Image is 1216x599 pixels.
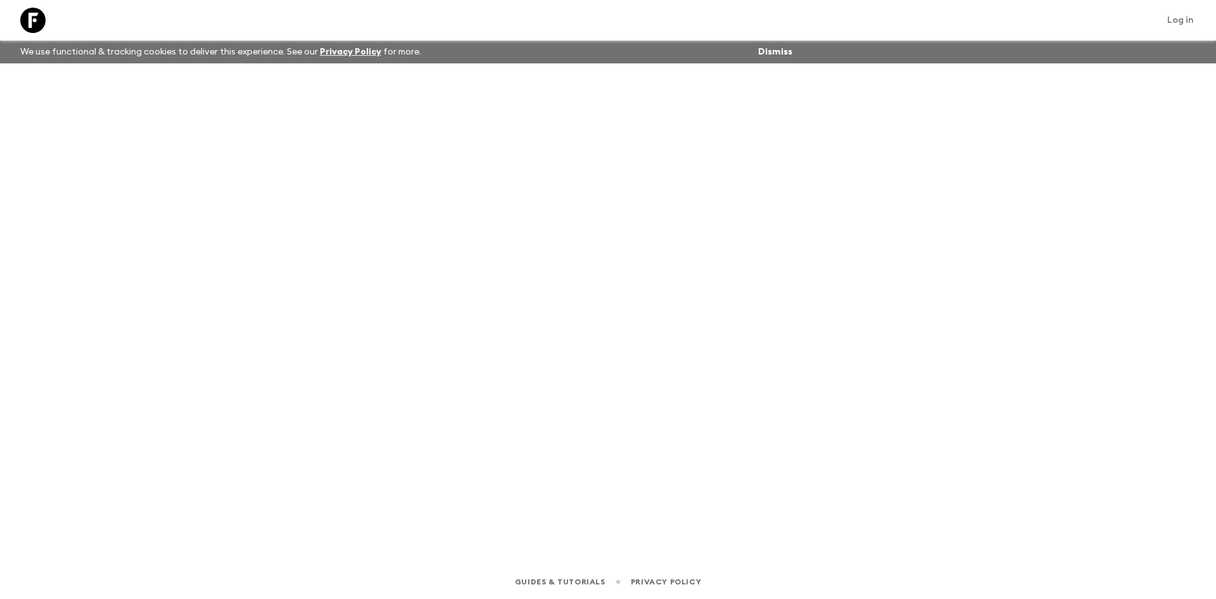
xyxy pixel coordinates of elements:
a: Privacy Policy [631,575,701,589]
p: We use functional & tracking cookies to deliver this experience. See our for more. [15,41,426,63]
a: Privacy Policy [320,48,381,56]
a: Log in [1160,11,1201,29]
a: Guides & Tutorials [515,575,605,589]
button: Dismiss [755,43,795,61]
